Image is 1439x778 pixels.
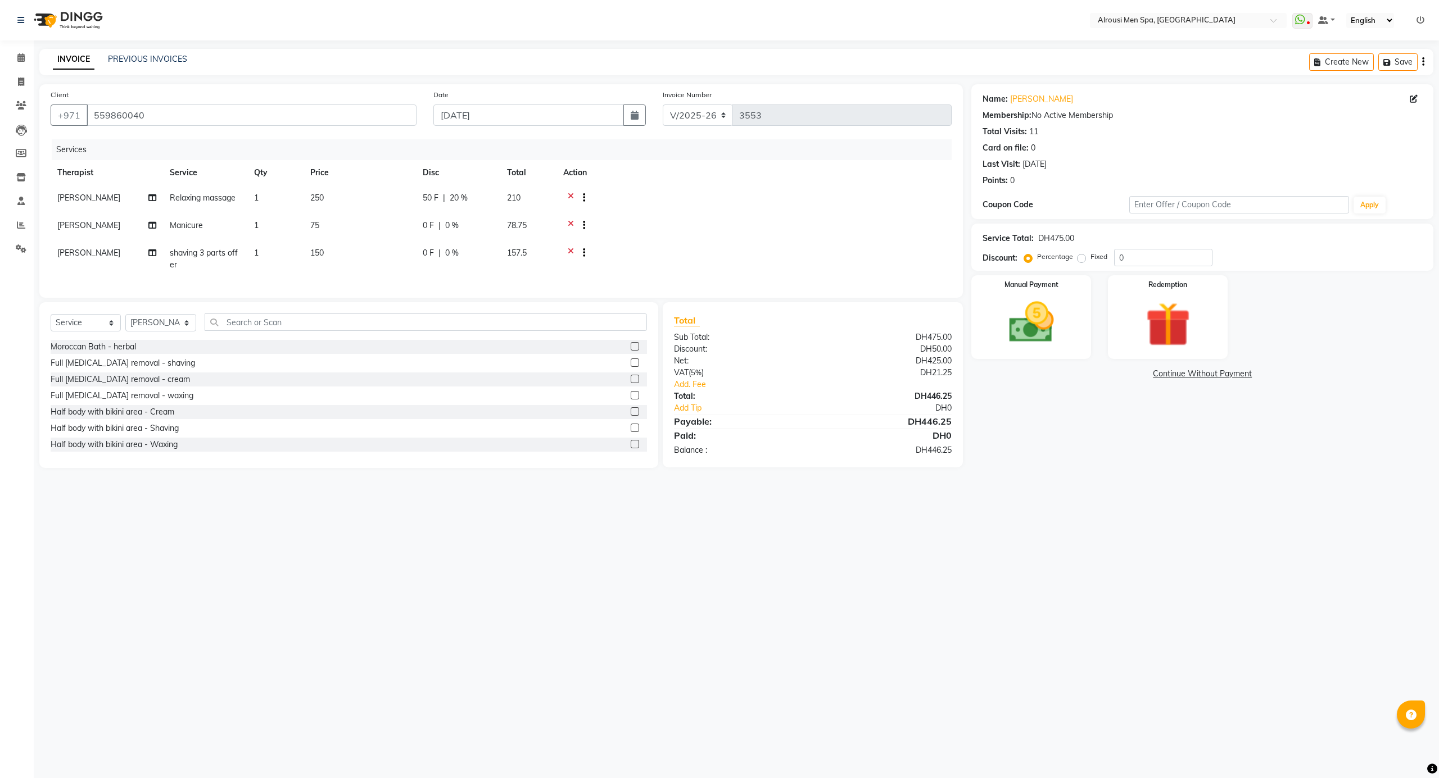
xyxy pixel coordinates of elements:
[254,248,259,258] span: 1
[170,248,238,270] span: shaving 3 parts offer
[507,193,521,203] span: 210
[813,429,960,442] div: DH0
[254,193,259,203] span: 1
[507,220,527,230] span: 78.75
[666,444,813,456] div: Balance :
[52,139,960,160] div: Services
[247,160,304,185] th: Qty
[813,331,960,343] div: DH475.00
[57,220,120,230] span: [PERSON_NAME]
[983,142,1029,154] div: Card on file:
[666,402,838,414] a: Add Tip
[304,160,416,185] th: Price
[51,406,174,418] div: Half body with bikini area - Cream
[974,368,1431,380] a: Continue Without Payment
[29,4,106,36] img: logo
[1031,142,1035,154] div: 0
[813,343,960,355] div: DH50.00
[995,297,1068,348] img: _cash.svg
[51,357,195,369] div: Full [MEDICAL_DATA] removal - shaving
[983,199,1129,211] div: Coupon Code
[310,220,319,230] span: 75
[983,126,1027,138] div: Total Visits:
[666,331,813,343] div: Sub Total:
[1392,733,1428,767] iframe: chat widget
[51,439,178,451] div: Half body with bikini area - Waxing
[57,248,120,258] span: [PERSON_NAME]
[51,374,190,385] div: Full [MEDICAL_DATA] removal - cream
[813,390,960,402] div: DH446.25
[423,220,434,231] span: 0 F
[1132,297,1205,352] img: _gift.svg
[108,54,187,64] a: PREVIOUS INVOICES
[310,248,324,258] span: 150
[983,252,1017,264] div: Discount:
[556,160,952,185] th: Action
[254,220,259,230] span: 1
[666,390,813,402] div: Total:
[87,104,417,126] input: Search by Name/Mobile/Email/Code
[507,248,527,258] span: 157.5
[1010,175,1015,186] div: 0
[51,390,193,402] div: Full [MEDICAL_DATA] removal - waxing
[310,193,324,203] span: 250
[423,247,434,259] span: 0 F
[1354,197,1386,213] button: Apply
[57,193,120,203] span: [PERSON_NAME]
[51,422,179,434] div: Half body with bikini area - Shaving
[1148,280,1187,290] label: Redemption
[691,368,702,377] span: 5%
[663,90,712,100] label: Invoice Number
[838,402,961,414] div: DH0
[1004,280,1058,290] label: Manual Payment
[983,233,1034,244] div: Service Total:
[666,415,813,428] div: Payable:
[163,160,247,185] th: Service
[1129,196,1349,213] input: Enter Offer / Coupon Code
[433,90,449,100] label: Date
[205,313,647,331] input: Search or Scan
[51,341,136,353] div: Moroccan Bath - herbal
[666,379,961,390] a: Add. Fee
[1309,53,1374,71] button: Create New
[666,429,813,442] div: Paid:
[443,192,445,204] span: |
[1037,252,1073,262] label: Percentage
[1010,93,1073,105] a: [PERSON_NAME]
[1378,53,1418,71] button: Save
[438,220,441,231] span: |
[445,220,459,231] span: 0 %
[500,160,556,185] th: Total
[666,343,813,355] div: Discount:
[445,247,459,259] span: 0 %
[983,110,1422,121] div: No Active Membership
[983,175,1008,186] div: Points:
[813,415,960,428] div: DH446.25
[674,315,700,326] span: Total
[1029,126,1038,138] div: 11
[51,90,69,100] label: Client
[170,220,203,230] span: Manicure
[983,110,1031,121] div: Membership:
[1038,233,1074,244] div: DH475.00
[1090,252,1107,262] label: Fixed
[170,193,236,203] span: Relaxing massage
[674,367,689,377] span: VAT
[813,367,960,379] div: DH21.25
[983,93,1008,105] div: Name:
[51,160,163,185] th: Therapist
[416,160,500,185] th: Disc
[983,158,1020,170] div: Last Visit:
[813,355,960,367] div: DH425.00
[666,367,813,379] div: ( )
[423,192,438,204] span: 50 F
[450,192,468,204] span: 20 %
[666,355,813,367] div: Net:
[51,104,88,126] button: +971
[813,444,960,456] div: DH446.25
[1022,158,1047,170] div: [DATE]
[438,247,441,259] span: |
